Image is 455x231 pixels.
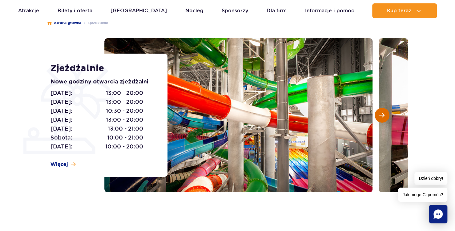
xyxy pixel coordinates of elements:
button: Następny slajd [375,108,389,123]
li: Zjeżdżalnie [81,20,108,26]
a: Informacje i pomoc [305,3,354,18]
span: Jak mogę Ci pomóc? [398,188,447,202]
a: Strona główna [47,20,81,26]
span: 13:00 - 21:00 [108,124,143,133]
span: 13:00 - 20:00 [106,89,143,97]
a: Bilety i oferta [58,3,92,18]
a: Atrakcje [18,3,39,18]
span: [DATE]: [50,142,72,151]
span: Sobota: [50,133,72,142]
span: Dzień dobry! [414,172,447,185]
a: Więcej [50,161,76,168]
a: Dla firm [267,3,287,18]
h1: Zjeżdżalnie [50,63,154,74]
span: [DATE]: [50,98,72,106]
span: [DATE]: [50,107,72,115]
a: Nocleg [185,3,203,18]
p: Nowe godziny otwarcia zjeżdżalni [50,78,154,86]
span: 13:00 - 20:00 [106,98,143,106]
span: 10:00 - 21:00 [107,133,143,142]
span: [DATE]: [50,115,72,124]
span: Więcej [50,161,68,168]
span: 10:00 - 20:00 [105,142,143,151]
span: 13:00 - 20:00 [106,115,143,124]
a: Sponsorzy [222,3,248,18]
div: Chat [429,205,447,223]
span: 10:30 - 20:00 [106,107,143,115]
span: [DATE]: [50,124,72,133]
span: [DATE]: [50,89,72,97]
a: [GEOGRAPHIC_DATA] [111,3,167,18]
button: Kup teraz [372,3,437,18]
span: Kup teraz [387,8,411,14]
